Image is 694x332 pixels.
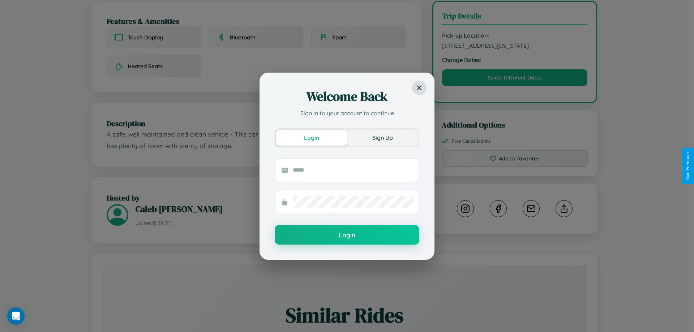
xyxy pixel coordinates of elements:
[347,130,418,146] button: Sign Up
[7,307,25,325] div: Open Intercom Messenger
[276,130,347,146] button: Login
[275,225,419,245] button: Login
[275,109,419,117] p: Sign in to your account to continue
[275,88,419,105] h2: Welcome Back
[685,151,690,181] div: Give Feedback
